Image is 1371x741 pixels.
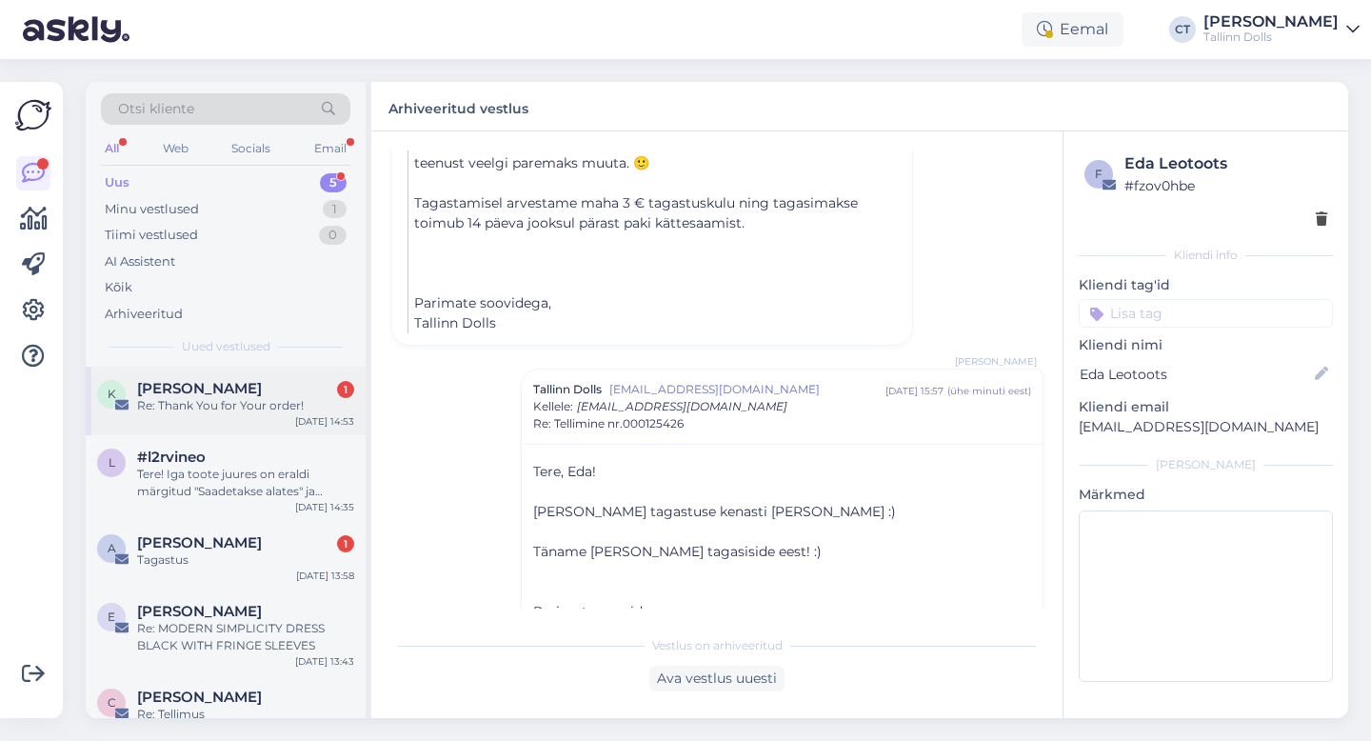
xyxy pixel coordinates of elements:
[182,338,270,355] span: Uued vestlused
[1203,14,1360,45] a: [PERSON_NAME]Tallinn Dolls
[1124,175,1327,196] div: # fzov0hbe
[1079,397,1333,417] p: Kliendi email
[609,381,885,398] span: [EMAIL_ADDRESS][DOMAIN_NAME]
[108,541,116,555] span: A
[1203,30,1339,45] div: Tallinn Dolls
[105,252,175,271] div: AI Assistent
[533,543,822,560] span: Täname [PERSON_NAME] tagasiside eest! :)
[105,278,132,297] div: Kõik
[1124,152,1327,175] div: Eda Leotoots
[533,603,670,620] span: Parimate soovidega,
[295,500,354,514] div: [DATE] 14:35
[101,136,123,161] div: All
[137,689,262,706] span: Cerlin Pesti
[414,294,551,311] span: Parimate soovidega,
[105,305,183,324] div: Arhiveeritud
[533,381,602,398] span: Tallinn Dolls
[137,534,262,551] span: Ane Libek
[137,380,262,397] span: Kätlin Aun
[109,455,115,470] span: l
[388,93,528,119] label: Arhiveeritud vestlus
[320,173,347,192] div: 5
[108,610,115,624] span: E
[533,463,596,480] span: Tere, Eda!
[137,466,354,500] div: Tere! Iga toote juures on eraldi märgitud "Saadetakse alates" ja kuupäev, mis näitab, millal antu...
[295,414,354,429] div: [DATE] 14:53
[295,654,354,669] div: [DATE] 13:43
[414,194,858,231] span: Tagastamisel arvestame maha 3 € tagastuskulu ning tagasimakse toimub 14 päeva jooksul pärast paki...
[1079,275,1333,295] p: Kliendi tag'id
[414,314,496,331] span: Tallinn Dolls
[1079,485,1333,505] p: Märkmed
[108,387,116,401] span: K
[1095,167,1103,181] span: f
[323,200,347,219] div: 1
[1169,16,1196,43] div: CT
[955,354,1037,369] span: [PERSON_NAME]
[1079,335,1333,355] p: Kliendi nimi
[1080,364,1311,385] input: Lisa nimi
[228,136,274,161] div: Socials
[1022,12,1123,47] div: Eemal
[337,381,354,398] div: 1
[159,136,192,161] div: Web
[652,637,783,654] span: Vestlus on arhiveeritud
[885,384,944,398] div: [DATE] 15:57
[137,620,354,654] div: Re: MODERN SIMPLICITY DRESS BLACK WITH FRINGE SLEEVES
[105,226,198,245] div: Tiimi vestlused
[1079,417,1333,437] p: [EMAIL_ADDRESS][DOMAIN_NAME]
[105,173,129,192] div: Uus
[15,97,51,133] img: Askly Logo
[108,695,116,710] span: C
[947,384,1031,398] div: ( ühe minuti eest )
[533,503,896,520] span: [PERSON_NAME] tagastuse kenasti [PERSON_NAME] :)
[137,551,354,569] div: Tagastus
[1079,299,1333,328] input: Lisa tag
[533,415,684,432] span: Re: Tellimine nr.000125426
[137,449,206,466] span: #l2rvineo
[105,200,199,219] div: Minu vestlused
[137,706,354,723] div: Re: Tellimus
[296,569,354,583] div: [DATE] 13:58
[533,399,573,413] span: Kellele :
[337,535,354,552] div: 1
[319,226,347,245] div: 0
[118,99,194,119] span: Otsi kliente
[577,399,787,413] span: [EMAIL_ADDRESS][DOMAIN_NAME]
[137,397,354,414] div: Re: Thank You for Your order!
[310,136,350,161] div: Email
[1203,14,1339,30] div: [PERSON_NAME]
[649,666,785,691] div: Ava vestlus uuesti
[1079,247,1333,264] div: Kliendi info
[137,603,262,620] span: Evelyn Everest
[1079,456,1333,473] div: [PERSON_NAME]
